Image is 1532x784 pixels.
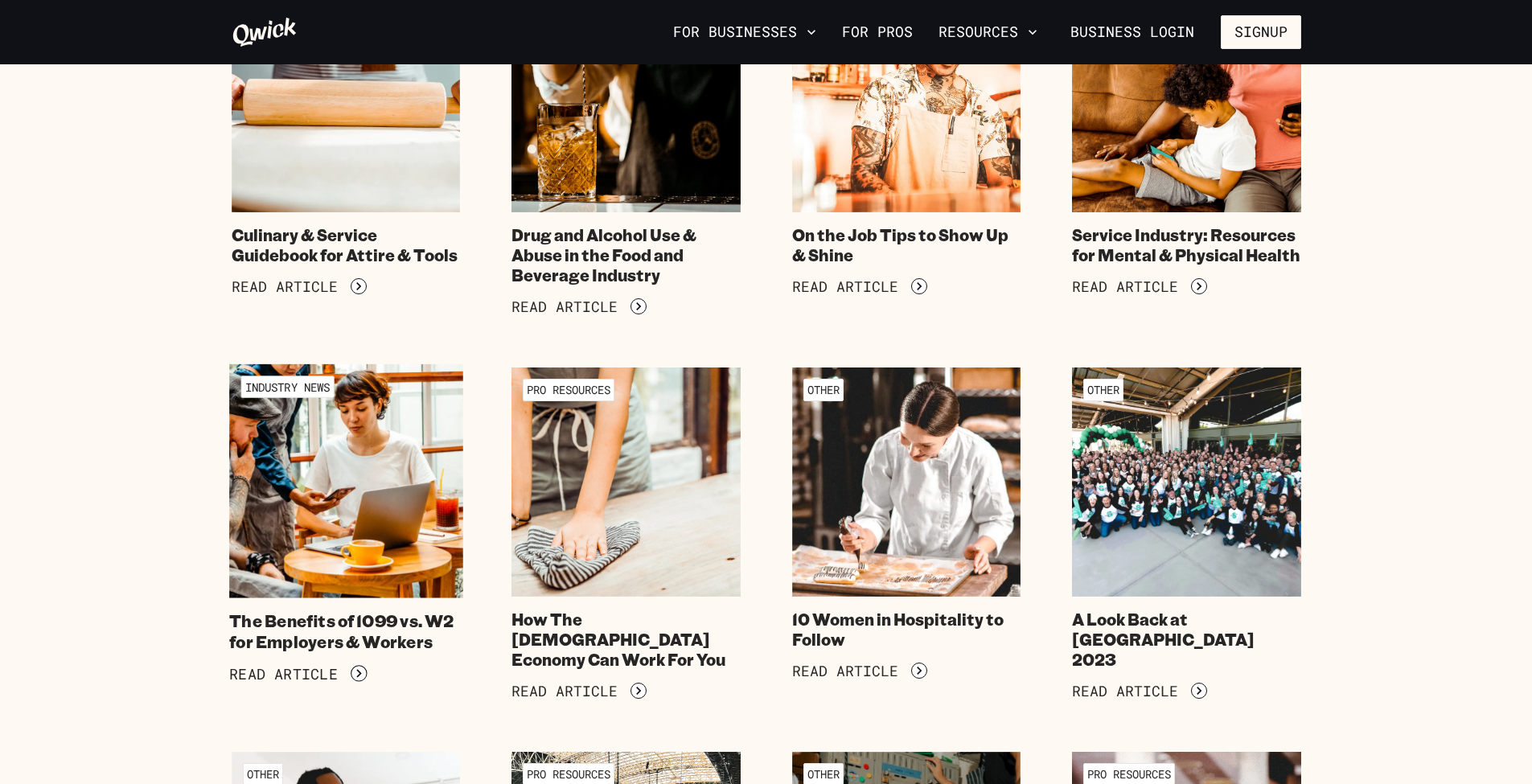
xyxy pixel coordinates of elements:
span: Industry News [240,376,334,399]
a: For Pros [836,18,919,46]
span: Read Article [511,683,618,700]
span: Read Article [511,298,618,316]
h4: Drug and Alcohol Use & Abuse in the Food and Beverage Industry [511,225,741,285]
a: Other10 Women in Hospitality to FollowRead Article [792,367,1021,700]
span: Read Article [792,663,898,680]
img: A Look Back at Ignite 2023 [1072,367,1301,597]
button: Resources [932,18,1044,46]
h4: Service Industry: Resources for Mental & Physical Health [1072,225,1301,265]
a: OtherA Look Back at [GEOGRAPHIC_DATA] 2023Read Article [1072,367,1301,700]
h4: On the Job Tips to Show Up & Shine [792,225,1021,265]
a: Business Login [1057,15,1208,49]
h4: How The [DEMOGRAPHIC_DATA] Economy Can Work For You [511,610,741,670]
span: Read Article [229,665,338,683]
button: Signup [1221,15,1301,49]
button: For Businesses [667,18,823,46]
h4: 10 Women in Hospitality to Follow [792,610,1021,650]
h4: Culinary & Service Guidebook for Attire & Tools [232,225,461,265]
img: The benefits of Gigpro and 1099 vs W2 for employers & workers [229,364,462,597]
img: Gigpro server assistant wiping down tables in restaurant. [511,367,741,597]
span: Read Article [1072,683,1178,700]
span: Read Article [792,278,898,296]
a: Industry NewsThe Benefits of 1099 vs. W2 for Employers & WorkersRead Article [229,364,462,704]
h4: A Look Back at [GEOGRAPHIC_DATA] 2023 [1072,610,1301,670]
span: Pro Resources [523,379,614,400]
a: Pro ResourcesHow The [DEMOGRAPHIC_DATA] Economy Can Work For YouRead Article [511,367,741,700]
span: Read Article [232,278,338,296]
span: Other [1083,379,1123,400]
span: Other [803,379,844,400]
span: Read Article [1072,278,1178,296]
img: 10 Women in Hospitality to Follow [792,367,1021,597]
h4: The Benefits of 1099 vs. W2 for Employers & Workers [229,611,462,652]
